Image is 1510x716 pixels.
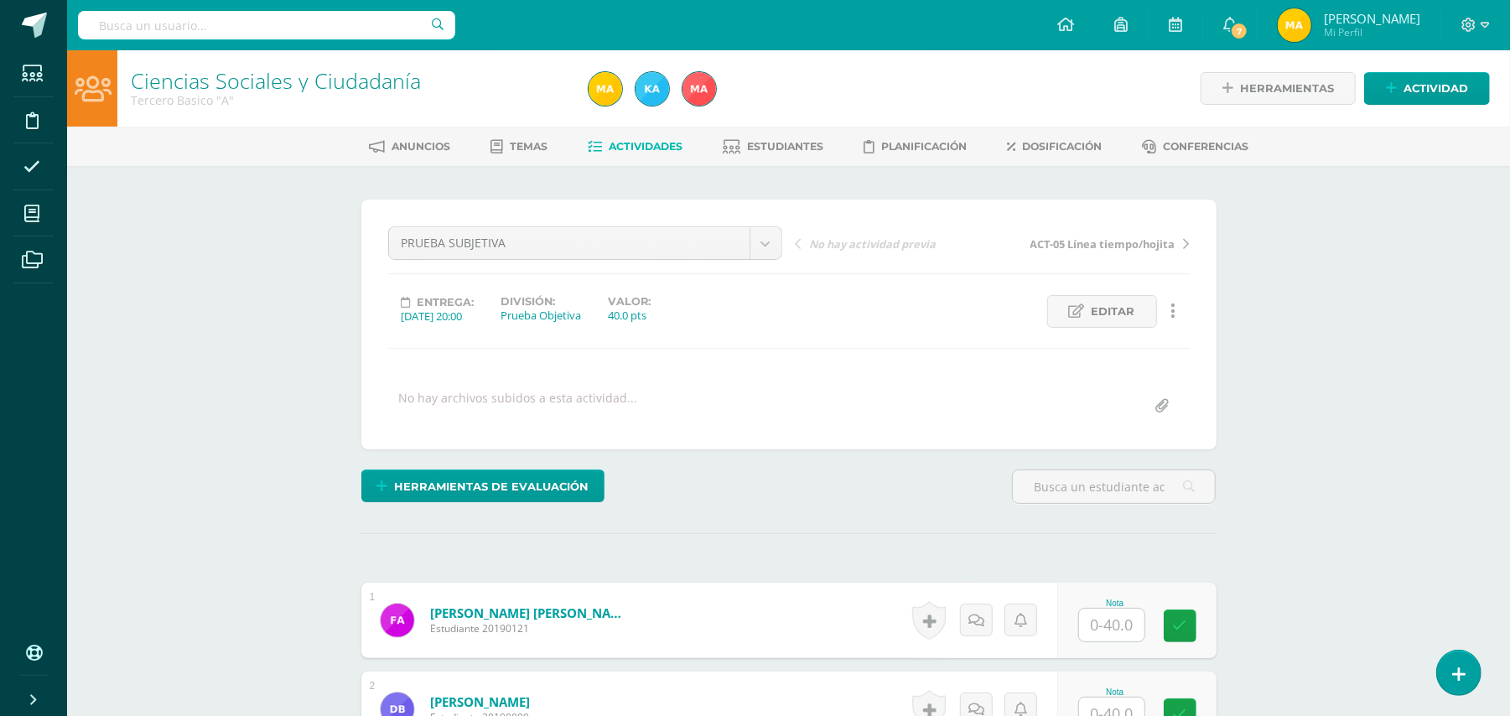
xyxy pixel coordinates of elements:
span: Conferencias [1163,140,1248,153]
h1: Ciencias Sociales y Ciudadanía [131,69,568,92]
span: No hay actividad previa [810,236,937,252]
span: Mi Perfil [1324,25,1420,39]
div: Nota [1078,687,1152,697]
a: PRUEBA SUBJETIVA [389,227,781,259]
a: Herramientas [1201,72,1356,105]
span: Editar [1092,296,1135,327]
img: f4b91b1b963523eb69cba10cd2f6e706.png [381,604,414,637]
a: Actividades [588,133,682,160]
a: ACT-05 Línea tiempo/hojita [993,235,1190,252]
span: 7 [1230,22,1248,40]
a: Dosificación [1007,133,1102,160]
label: Valor: [609,295,651,308]
div: 40.0 pts [609,308,651,323]
div: No hay archivos subidos a esta actividad... [399,390,638,423]
span: ACT-05 Línea tiempo/hojita [1030,236,1175,252]
div: Tercero Basico 'A' [131,92,568,108]
span: Dosificación [1022,140,1102,153]
span: Estudiantes [747,140,823,153]
input: 0-40.0 [1079,609,1144,641]
div: [DATE] 20:00 [402,309,475,324]
div: Nota [1078,599,1152,608]
a: Conferencias [1142,133,1248,160]
a: Estudiantes [723,133,823,160]
span: Anuncios [392,140,450,153]
img: 215b9c9539769b3c2cc1c8ca402366c2.png [589,72,622,106]
span: PRUEBA SUBJETIVA [402,227,737,259]
span: Entrega: [418,296,475,309]
input: Busca un usuario... [78,11,455,39]
span: Actividades [609,140,682,153]
span: Herramientas [1240,73,1334,104]
div: Prueba Objetiva [501,308,582,323]
a: Planificación [864,133,967,160]
img: 258196113818b181416f1cb94741daed.png [636,72,669,106]
span: [PERSON_NAME] [1324,10,1420,27]
a: Temas [490,133,547,160]
a: Actividad [1364,72,1490,105]
a: Ciencias Sociales y Ciudadanía [131,66,421,95]
a: Herramientas de evaluación [361,470,605,502]
img: 215b9c9539769b3c2cc1c8ca402366c2.png [1278,8,1311,42]
a: Anuncios [369,133,450,160]
img: 0183f867e09162c76e2065f19ee79ccf.png [682,72,716,106]
a: [PERSON_NAME] [430,693,530,710]
span: Actividad [1404,73,1468,104]
span: Planificación [881,140,967,153]
label: División: [501,295,582,308]
span: Herramientas de evaluación [394,471,589,502]
input: Busca un estudiante aquí... [1013,470,1215,503]
a: [PERSON_NAME] [PERSON_NAME] [430,604,631,621]
span: Temas [510,140,547,153]
span: Estudiante 20190121 [430,621,631,636]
